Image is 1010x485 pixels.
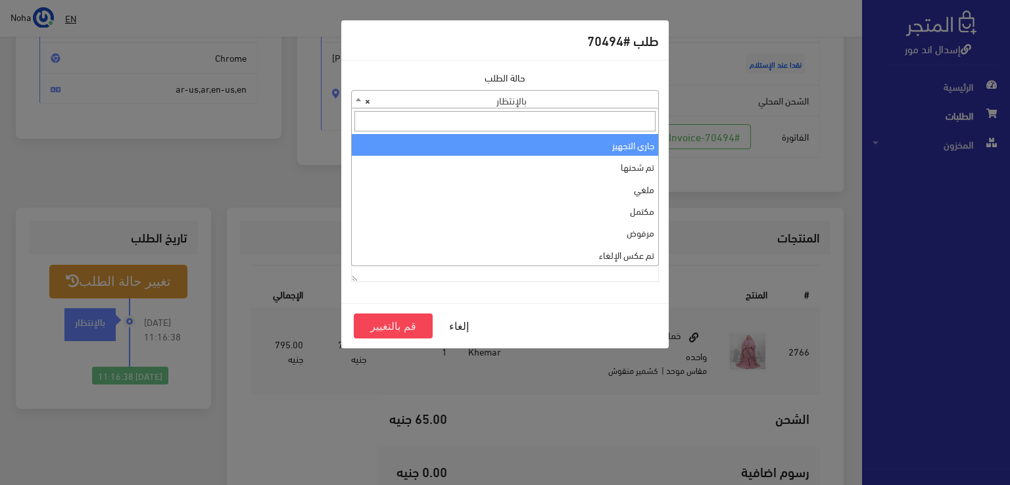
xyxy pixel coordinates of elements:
li: مكتمل [352,200,658,221]
button: إلغاء [433,313,485,338]
h5: طلب #70494 [587,30,659,50]
li: ملغي [352,178,658,200]
li: تم عكس الإلغاء [352,244,658,266]
li: مرفوض [352,221,658,243]
label: حالة الطلب [485,70,525,85]
span: بالإنتظار [352,91,658,109]
span: × [365,91,370,109]
button: قم بالتغيير [354,313,433,338]
span: بالإنتظار [351,90,659,108]
li: تم شحنها [352,156,658,177]
li: جاري التجهيز [352,134,658,156]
